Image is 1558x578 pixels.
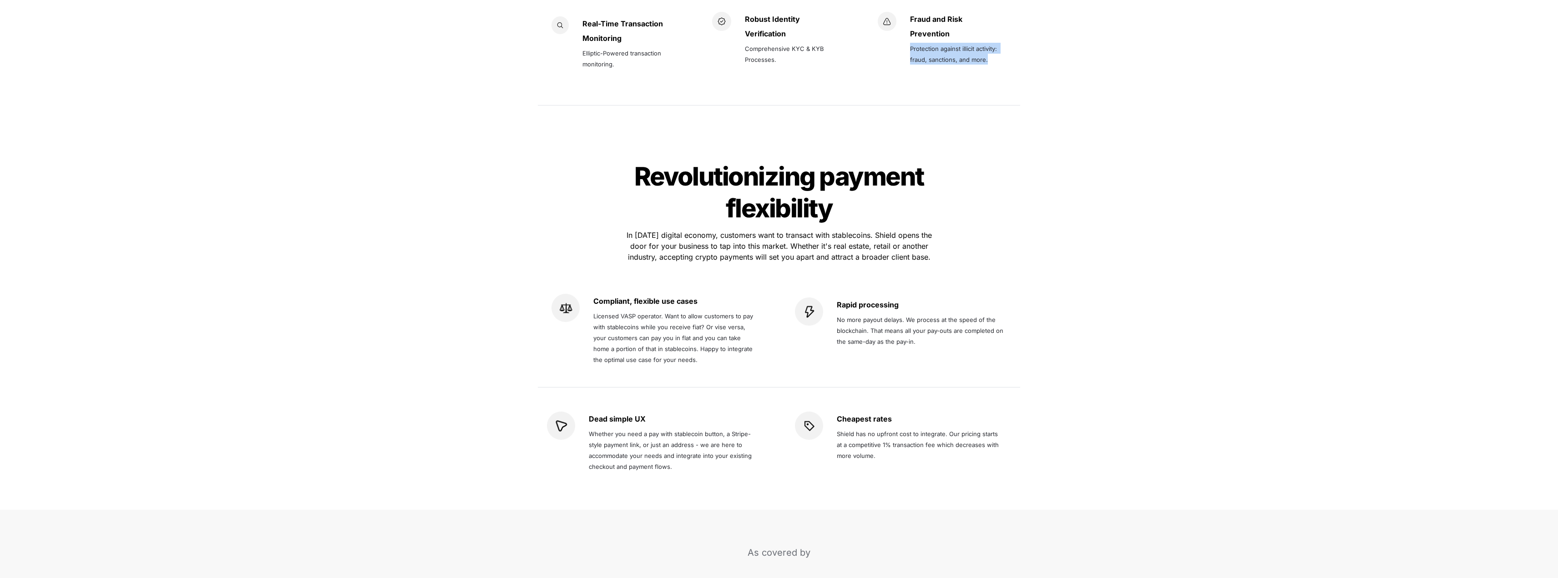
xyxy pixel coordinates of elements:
[910,29,950,38] strong: Prevention
[589,430,754,470] span: Whether you need a pay with stablecoin button, a Stripe-style payment link, or just an address - ...
[910,15,962,24] strong: Fraud and Risk
[745,45,826,63] span: Comprehensive KYC & KYB Processes.
[910,45,999,63] span: Protection against illicit activity: fraud, sanctions, and more.
[589,414,646,423] strong: Dead simple UX
[748,547,810,558] span: As covered by
[837,300,899,309] strong: Rapid processing
[745,29,786,38] strong: Verification
[582,50,663,68] span: Elliptic-Powered transaction monitoring.
[837,316,1005,345] span: No more payout delays. We process at the speed of the blockchain. That means all your pay-outs ar...
[582,34,622,43] strong: Monitoring
[593,312,755,363] span: Licensed VASP operator. Want to allow customers to pay with stablecoins while you receive fiat? O...
[634,161,928,224] span: Revolutionizing payment flexibility
[837,430,1001,459] span: Shield has no upfront cost to integrate. Our pricing starts at a competitive 1% transaction fee w...
[745,15,800,24] strong: Robust Identity
[582,19,663,28] strong: Real-Time Transaction
[627,231,934,261] span: In [DATE] digital economy, customers want to transact with stablecoins. Shield opens the door for...
[593,297,698,306] strong: Compliant, flexible use cases
[837,414,892,423] strong: Cheapest rates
